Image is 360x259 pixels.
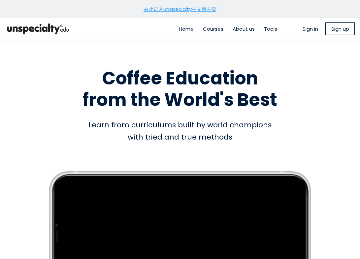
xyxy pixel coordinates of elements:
[233,25,255,33] a: About us
[5,68,355,111] h1: Coffee Education from the World's Best
[179,25,194,33] a: Home
[325,22,355,35] a: Sign up
[331,25,349,33] span: Sign up
[303,25,318,33] a: Sign in
[5,119,355,144] div: Learn from curriculums built by world champions with tried and true methods
[5,21,71,37] img: bc390a18feecddb333977e298b3a00a1.png
[144,6,216,13] a: 由此进入unspecialty中文版主页
[264,25,278,33] a: Tools
[203,25,224,33] a: Courses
